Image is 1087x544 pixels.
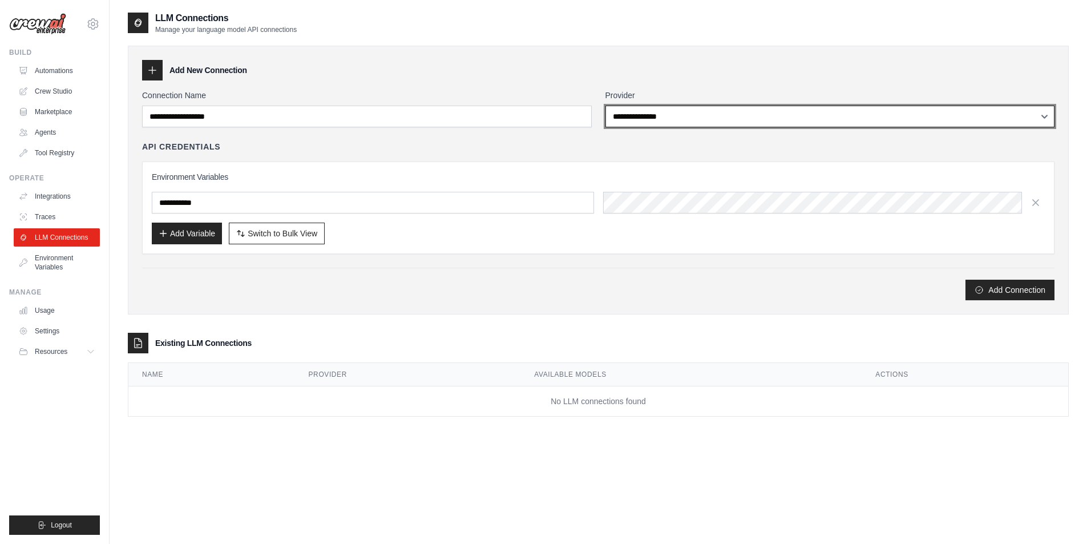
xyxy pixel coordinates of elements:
th: Provider [295,363,521,386]
h3: Existing LLM Connections [155,337,252,349]
th: Actions [862,363,1068,386]
th: Available Models [520,363,862,386]
a: Marketplace [14,103,100,121]
span: Resources [35,347,67,356]
button: Resources [14,342,100,361]
a: Tool Registry [14,144,100,162]
th: Name [128,363,295,386]
h4: API Credentials [142,141,220,152]
a: Automations [14,62,100,80]
label: Provider [605,90,1055,101]
a: Environment Variables [14,249,100,276]
span: Logout [51,521,72,530]
a: Usage [14,301,100,320]
a: Traces [14,208,100,226]
h3: Add New Connection [169,65,247,76]
a: Agents [14,123,100,142]
img: Logo [9,13,66,35]
h2: LLM Connections [155,11,297,25]
button: Logout [9,515,100,535]
a: Integrations [14,187,100,205]
a: Settings [14,322,100,340]
button: Switch to Bulk View [229,223,325,244]
button: Add Variable [152,223,222,244]
label: Connection Name [142,90,592,101]
span: Switch to Bulk View [248,228,317,239]
h3: Environment Variables [152,171,1045,183]
td: No LLM connections found [128,386,1068,417]
div: Manage [9,288,100,297]
a: Crew Studio [14,82,100,100]
a: LLM Connections [14,228,100,247]
div: Build [9,48,100,57]
button: Add Connection [965,280,1054,300]
div: Operate [9,174,100,183]
p: Manage your language model API connections [155,25,297,34]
